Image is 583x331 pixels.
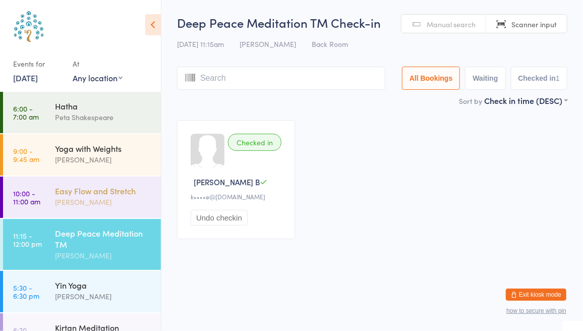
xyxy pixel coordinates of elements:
[55,250,152,261] div: [PERSON_NAME]
[10,8,48,45] img: Australian School of Meditation & Yoga
[506,307,566,314] button: how to secure with pin
[55,143,152,154] div: Yoga with Weights
[402,67,460,90] button: All Bookings
[3,134,161,176] a: 9:00 -9:45 amYoga with Weights[PERSON_NAME]
[73,56,123,72] div: At
[3,177,161,218] a: 10:00 -11:00 amEasy Flow and Stretch[PERSON_NAME]
[177,67,385,90] input: Search
[55,196,152,208] div: [PERSON_NAME]
[55,228,152,250] div: Deep Peace Meditation TM
[228,134,281,151] div: Checked in
[191,192,284,201] div: k••••e@[DOMAIN_NAME]
[55,280,152,291] div: Yin Yoga
[73,72,123,83] div: Any location
[13,147,39,163] time: 9:00 - 9:45 am
[427,19,476,29] span: Manual search
[55,185,152,196] div: Easy Flow and Stretch
[13,104,39,121] time: 6:00 - 7:00 am
[511,19,557,29] span: Scanner input
[556,74,560,82] div: 1
[13,232,42,248] time: 11:15 - 12:00 pm
[3,219,161,270] a: 11:15 -12:00 pmDeep Peace Meditation TM[PERSON_NAME]
[3,271,161,312] a: 5:30 -6:30 pmYin Yoga[PERSON_NAME]
[55,112,152,123] div: Peta Shakespeare
[177,14,567,31] h2: Deep Peace Meditation TM Check-in
[465,67,505,90] button: Waiting
[194,177,260,187] span: [PERSON_NAME] B
[240,39,296,49] span: [PERSON_NAME]
[13,72,38,83] a: [DATE]
[55,100,152,112] div: Hatha
[55,154,152,165] div: [PERSON_NAME]
[312,39,348,49] span: Back Room
[484,95,567,106] div: Check in time (DESC)
[191,210,248,226] button: Undo checkin
[506,289,566,301] button: Exit kiosk mode
[55,291,152,302] div: [PERSON_NAME]
[13,56,63,72] div: Events for
[3,92,161,133] a: 6:00 -7:00 amHathaPeta Shakespeare
[177,39,224,49] span: [DATE] 11:15am
[13,189,40,205] time: 10:00 - 11:00 am
[13,284,39,300] time: 5:30 - 6:30 pm
[511,67,568,90] button: Checked in1
[459,96,482,106] label: Sort by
